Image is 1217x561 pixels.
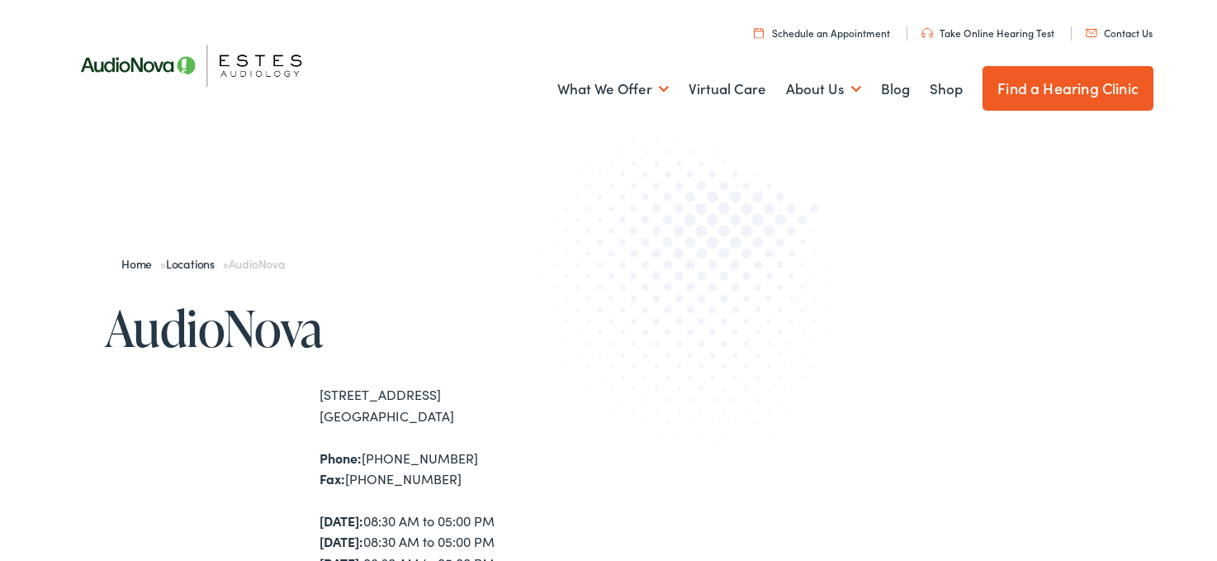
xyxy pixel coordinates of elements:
[121,255,160,272] a: Home
[881,59,910,120] a: Blog
[689,59,766,120] a: Virtual Care
[557,59,669,120] a: What We Offer
[1086,29,1097,37] img: utility icon
[121,255,285,272] span: » »
[921,28,933,38] img: utility icon
[320,532,363,550] strong: [DATE]:
[983,66,1153,111] a: Find a Hearing Clinic
[229,255,285,272] span: AudioNova
[930,59,963,120] a: Shop
[320,449,362,467] strong: Phone:
[320,384,608,426] div: [STREET_ADDRESS] [GEOGRAPHIC_DATA]
[320,511,363,530] strong: [DATE]:
[921,26,1054,40] a: Take Online Hearing Test
[1086,26,1153,40] a: Contact Us
[786,59,861,120] a: About Us
[105,301,608,355] h1: AudioNova
[320,448,608,490] div: [PHONE_NUMBER] [PHONE_NUMBER]
[754,27,764,38] img: utility icon
[754,26,890,40] a: Schedule an Appointment
[166,255,223,272] a: Locations
[320,469,345,487] strong: Fax:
